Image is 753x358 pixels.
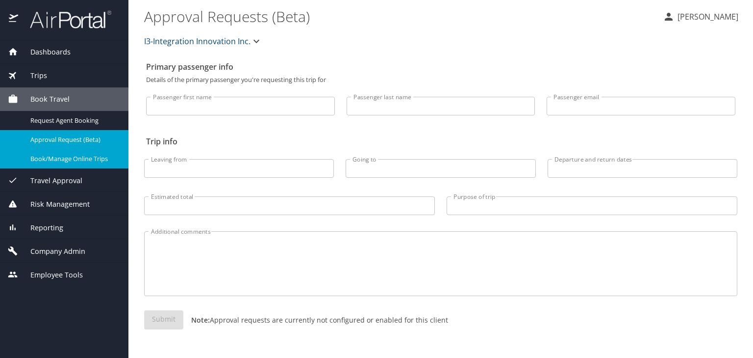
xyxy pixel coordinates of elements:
[30,116,117,125] span: Request Agent Booking
[146,77,735,83] p: Details of the primary passenger you're requesting this trip for
[675,11,738,23] p: [PERSON_NAME]
[30,154,117,164] span: Book/Manage Online Trips
[144,1,655,31] h1: Approval Requests (Beta)
[18,270,83,280] span: Employee Tools
[18,222,63,233] span: Reporting
[18,175,82,186] span: Travel Approval
[18,94,70,105] span: Book Travel
[144,34,251,48] span: I3-Integration Innovation Inc.
[9,10,19,29] img: icon-airportal.png
[659,8,742,26] button: [PERSON_NAME]
[146,134,735,149] h2: Trip info
[146,59,735,75] h2: Primary passenger info
[140,31,266,51] button: I3-Integration Innovation Inc.
[18,246,85,257] span: Company Admin
[18,47,71,57] span: Dashboards
[191,315,210,325] strong: Note:
[18,70,47,81] span: Trips
[18,199,90,210] span: Risk Management
[19,10,111,29] img: airportal-logo.png
[183,315,448,325] p: Approval requests are currently not configured or enabled for this client
[30,135,117,144] span: Approval Request (Beta)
